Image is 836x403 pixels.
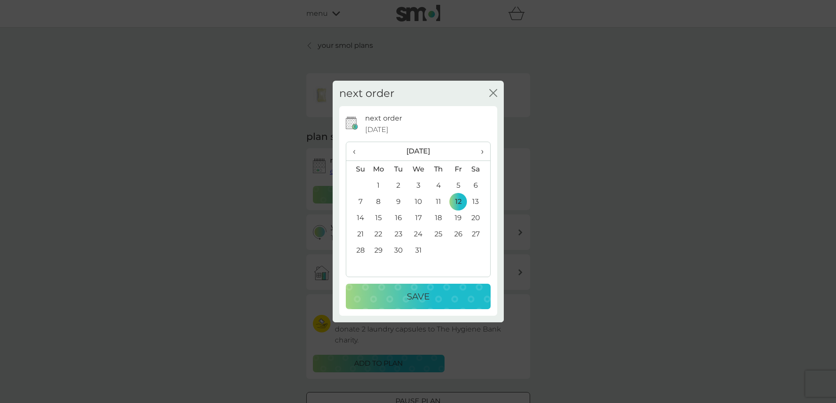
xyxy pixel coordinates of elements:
td: 24 [408,226,428,242]
td: 11 [428,193,448,210]
h2: next order [339,87,395,100]
td: 10 [408,193,428,210]
td: 16 [388,210,408,226]
td: 8 [369,193,389,210]
th: Mo [369,161,389,178]
td: 22 [369,226,389,242]
td: 21 [346,226,369,242]
span: ‹ [353,142,362,160]
td: 30 [388,242,408,258]
td: 25 [428,226,448,242]
td: 31 [408,242,428,258]
td: 19 [448,210,468,226]
td: 15 [369,210,389,226]
td: 18 [428,210,448,226]
td: 14 [346,210,369,226]
span: › [474,142,483,160]
p: next order [365,113,402,124]
td: 5 [448,177,468,193]
button: Save [346,284,491,309]
td: 4 [428,177,448,193]
td: 12 [448,193,468,210]
td: 13 [468,193,490,210]
th: Tu [388,161,408,178]
td: 28 [346,242,369,258]
th: Su [346,161,369,178]
p: Save [407,289,430,303]
td: 26 [448,226,468,242]
span: [DATE] [365,124,388,136]
td: 17 [408,210,428,226]
td: 20 [468,210,490,226]
td: 27 [468,226,490,242]
td: 1 [369,177,389,193]
td: 3 [408,177,428,193]
td: 23 [388,226,408,242]
td: 6 [468,177,490,193]
td: 7 [346,193,369,210]
th: [DATE] [369,142,468,161]
th: Th [428,161,448,178]
th: We [408,161,428,178]
td: 2 [388,177,408,193]
button: close [489,89,497,98]
td: 9 [388,193,408,210]
th: Sa [468,161,490,178]
th: Fr [448,161,468,178]
td: 29 [369,242,389,258]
